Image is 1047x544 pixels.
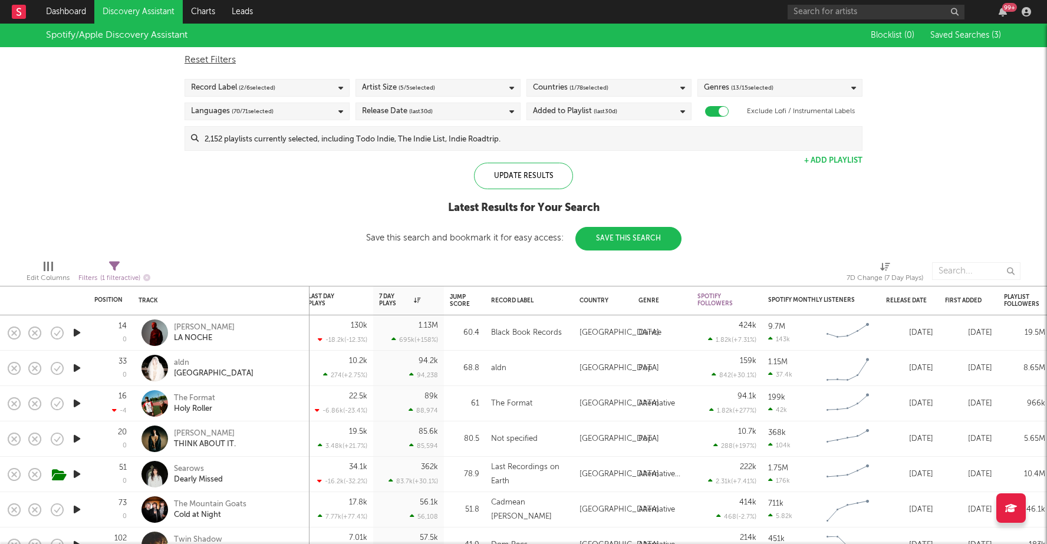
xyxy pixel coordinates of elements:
[821,354,874,383] svg: Chart title
[27,256,70,291] div: Edit Columns
[768,394,785,401] div: 199k
[318,442,367,450] div: 3.48k ( +21.7 % )
[318,513,367,520] div: 7.77k ( +77.4 % )
[349,357,367,365] div: 10.2k
[112,407,127,414] div: -4
[804,157,862,164] button: + Add Playlist
[118,322,127,330] div: 14
[491,397,532,411] div: The Format
[768,535,785,543] div: 451k
[174,499,246,510] div: The Mountain Goats
[450,397,479,411] div: 61
[174,393,215,404] div: The Format
[419,428,438,436] div: 85.6k
[945,397,992,411] div: [DATE]
[739,499,756,506] div: 414k
[78,256,150,291] div: Filters(1 filter active)
[580,503,659,517] div: [GEOGRAPHIC_DATA]
[139,297,298,304] div: Track
[945,432,992,446] div: [DATE]
[349,428,367,436] div: 19.5k
[118,499,127,507] div: 73
[174,499,246,520] a: The Mountain GoatsCold at Night
[409,407,438,414] div: 88,974
[362,104,433,118] div: Release Date
[638,467,686,482] div: Alternative Folk
[927,31,1001,40] button: Saved Searches (3)
[491,361,506,375] div: aldn
[308,293,350,307] div: Last Day Plays
[174,428,236,439] div: [PERSON_NAME]
[638,503,675,517] div: Alternative
[450,432,479,446] div: 80.5
[638,397,675,411] div: Alternative
[768,323,785,331] div: 9.7M
[747,104,855,118] label: Exclude Lofi / Instrumental Labels
[491,460,568,489] div: Last Recordings on Earth
[768,512,792,520] div: 5.82k
[119,464,127,472] div: 51
[450,503,479,517] div: 51.8
[847,271,923,285] div: 7D Change (7 Day Plays)
[533,104,617,118] div: Added to Playlist
[474,163,573,189] div: Update Results
[410,513,438,520] div: 56,108
[716,513,756,520] div: 468 ( -2.7 % )
[737,393,756,400] div: 94.1k
[594,104,617,118] span: (last 30 d)
[174,358,253,368] div: aldn
[886,326,933,340] div: [DATE]
[731,81,773,95] span: ( 13 / 15 selected)
[123,337,127,343] div: 0
[740,463,756,471] div: 222k
[191,81,275,95] div: Record Label
[580,397,659,411] div: [GEOGRAPHIC_DATA]
[100,275,140,282] span: ( 1 filter active)
[697,293,739,307] div: Spotify Followers
[999,7,1007,17] button: 99+
[575,227,681,250] button: Save This Search
[420,499,438,506] div: 56.1k
[1004,326,1045,340] div: 19.5M
[713,442,756,450] div: 288 ( +197 % )
[768,296,857,304] div: Spotify Monthly Listeners
[932,262,1020,280] input: Search...
[533,81,608,95] div: Countries
[945,297,986,304] div: First Added
[450,294,470,308] div: Jump Score
[1004,294,1039,308] div: Playlist Followers
[94,296,123,304] div: Position
[1004,361,1045,375] div: 8.65M
[1002,3,1017,12] div: 99 +
[409,442,438,450] div: 85,594
[708,477,756,485] div: 2.31k ( +7.41 % )
[821,460,874,489] svg: Chart title
[638,297,680,304] div: Genre
[174,322,235,344] a: [PERSON_NAME]LA NOCHE
[424,393,438,400] div: 89k
[78,271,150,286] div: Filters
[123,372,127,378] div: 0
[886,397,933,411] div: [DATE]
[886,467,933,482] div: [DATE]
[409,371,438,379] div: 94,238
[323,371,367,379] div: 274 ( +2.75 % )
[886,432,933,446] div: [DATE]
[992,31,1001,39] span: ( 3 )
[821,389,874,418] svg: Chart title
[491,496,568,524] div: Cadmean [PERSON_NAME]
[580,432,659,446] div: [GEOGRAPHIC_DATA]
[388,477,438,485] div: 83.7k ( +30.1 % )
[362,81,435,95] div: Artist Size
[768,477,790,484] div: 176k
[351,322,367,329] div: 130k
[46,28,187,42] div: Spotify/Apple Discovery Assistant
[638,326,661,340] div: Dance
[821,495,874,525] svg: Chart title
[712,371,756,379] div: 842 ( +30.1 % )
[945,326,992,340] div: [DATE]
[945,467,992,482] div: [DATE]
[366,233,681,242] div: Save this search and bookmark it for easy access:
[1004,467,1045,482] div: 10.4M
[886,503,933,517] div: [DATE]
